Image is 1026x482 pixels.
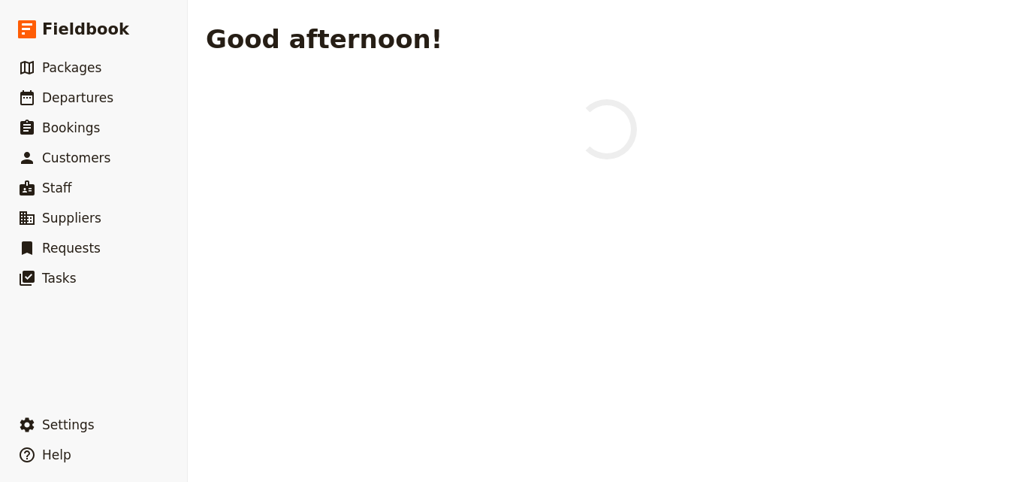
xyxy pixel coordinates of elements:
[42,241,101,256] span: Requests
[206,24,442,54] h1: Good afternoon!
[42,180,72,196] span: Staff
[42,90,113,105] span: Departures
[42,447,71,462] span: Help
[42,120,100,135] span: Bookings
[42,211,101,226] span: Suppliers
[42,60,101,75] span: Packages
[42,150,110,165] span: Customers
[42,417,95,432] span: Settings
[42,271,77,286] span: Tasks
[42,18,129,41] span: Fieldbook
